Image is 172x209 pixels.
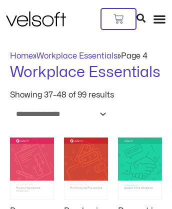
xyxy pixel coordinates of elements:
[10,107,107,121] select: Shop order
[10,62,162,83] h1: Workplace Essentials
[153,12,166,25] div: Menu Toggle
[36,52,117,60] a: Workplace Essentials
[10,52,33,60] a: Home
[121,52,147,60] span: Page 4
[64,137,108,200] img: Purchasing and Procurement Basics
[6,11,66,26] img: Velsoft Training Materials
[10,137,54,200] img: Process Improvement with Gap Analysis
[10,52,147,60] span: » »
[10,91,114,99] p: Showing 37–48 of 99 results
[118,137,162,200] img: Respect in the Workplace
